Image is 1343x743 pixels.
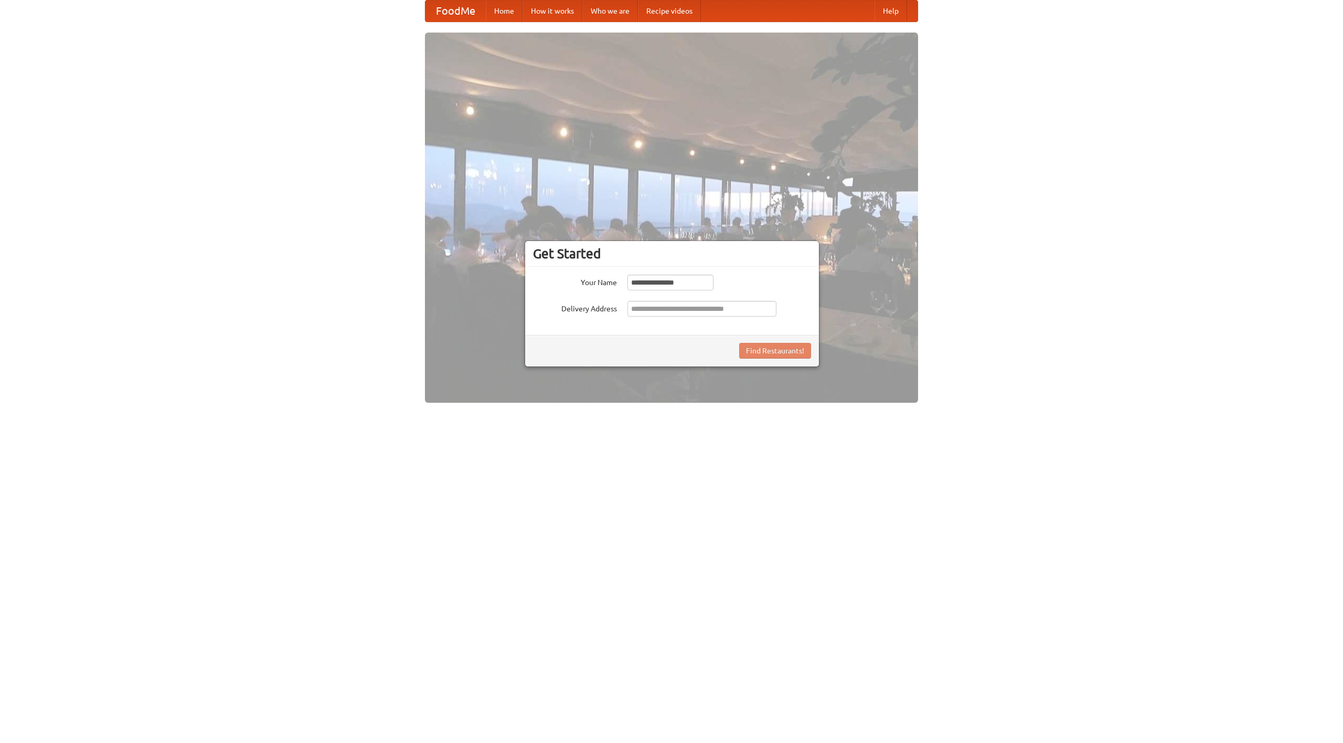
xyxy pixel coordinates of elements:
a: Who we are [582,1,638,22]
a: FoodMe [425,1,486,22]
a: Help [875,1,907,22]
a: Home [486,1,523,22]
label: Delivery Address [533,301,617,314]
label: Your Name [533,275,617,288]
a: Recipe videos [638,1,701,22]
h3: Get Started [533,246,811,261]
a: How it works [523,1,582,22]
button: Find Restaurants! [739,343,811,359]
